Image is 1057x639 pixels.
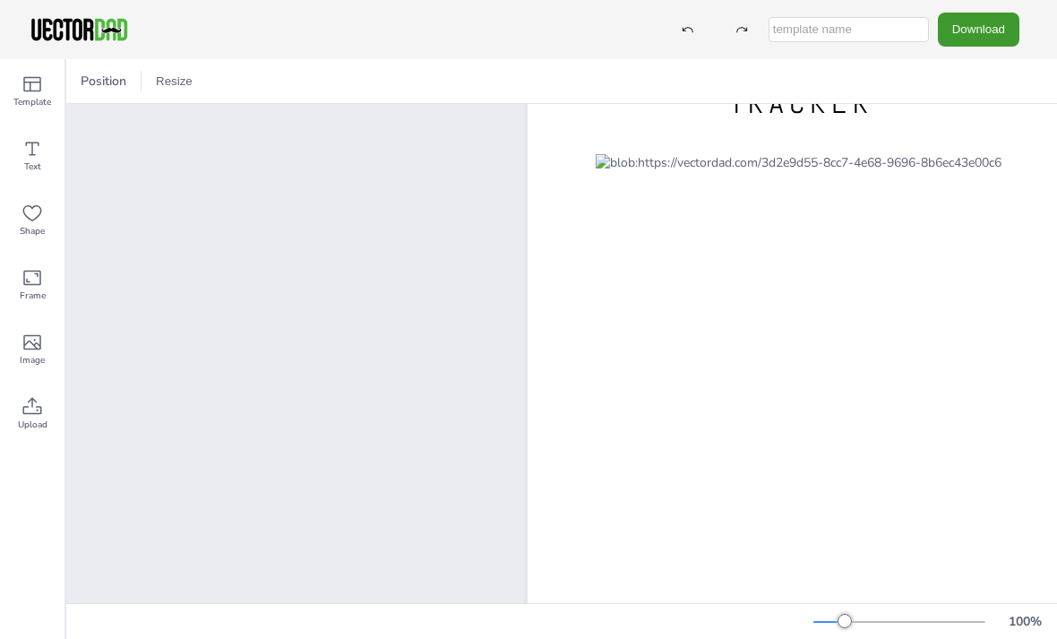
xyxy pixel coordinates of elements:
span: Template [13,95,51,109]
input: template name [769,17,929,42]
button: Resize [149,67,200,96]
div: 100 % [1003,613,1046,630]
span: Image [20,353,45,367]
span: CIRCULAR HABIT TRACKER [670,43,933,122]
span: Upload [18,418,47,432]
span: Text [24,160,41,174]
button: Download [938,13,1019,46]
span: Shape [20,224,45,238]
span: Frame [20,289,46,303]
img: VectorDad-1.png [29,16,130,43]
span: Position [77,73,130,90]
